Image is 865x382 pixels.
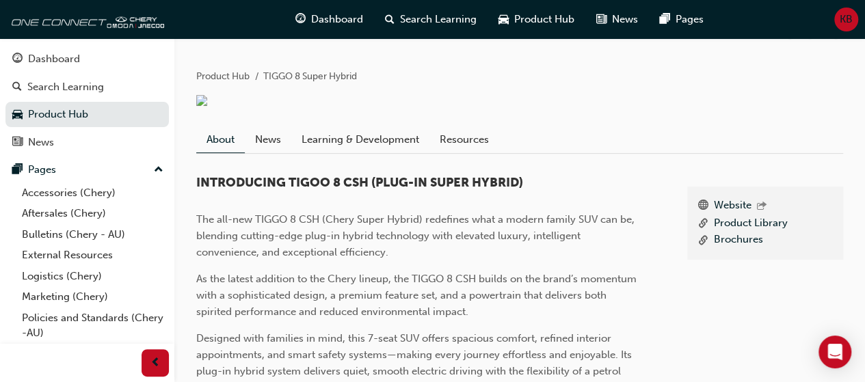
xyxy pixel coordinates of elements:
span: outbound-icon [757,201,767,213]
a: Dashboard [5,46,169,72]
button: Pages [5,157,169,182]
a: Product Hub [5,102,169,127]
span: Product Hub [514,12,574,27]
span: search-icon [385,11,395,28]
a: car-iconProduct Hub [488,5,585,33]
a: News [245,127,291,153]
span: The all-new TIGGO 8 CSH (Chery Super Hybrid) redefines what a modern family SUV can be, blending ... [196,213,637,258]
span: prev-icon [150,355,161,372]
span: link-icon [698,232,708,249]
a: pages-iconPages [649,5,715,33]
div: News [28,135,54,150]
a: News [5,130,169,155]
button: KB [834,8,858,31]
span: car-icon [12,109,23,121]
img: oneconnect [7,5,164,33]
span: News [612,12,638,27]
a: guage-iconDashboard [284,5,374,33]
span: Dashboard [311,12,363,27]
a: news-iconNews [585,5,649,33]
span: Pages [676,12,704,27]
a: Marketing (Chery) [16,286,169,308]
span: up-icon [154,161,163,179]
a: Aftersales (Chery) [16,203,169,224]
a: Accessories (Chery) [16,182,169,204]
div: Dashboard [28,51,80,67]
a: Policies and Standards (Chery -AU) [16,308,169,344]
a: Search Learning [5,74,169,100]
span: pages-icon [12,164,23,176]
span: As the latest addition to the Chery lineup, the TIGGO 8 CSH builds on the brand’s momentum with a... [196,273,639,318]
span: www-icon [698,197,708,215]
div: Pages [28,162,56,178]
div: Search Learning [27,79,104,95]
a: Bulletins (Chery - AU) [16,224,169,245]
span: link-icon [698,215,708,232]
a: Website [714,197,751,215]
span: news-icon [596,11,607,28]
a: Learning & Development [291,127,429,153]
a: Brochures [714,232,763,249]
span: Search Learning [400,12,477,27]
li: TIGGO 8 Super Hybrid [263,69,357,85]
a: Product Library [714,215,788,232]
span: INTRODUCING TIGOO 8 CSH (PLUG-IN SUPER HYBRID) [196,175,523,190]
span: KB [840,12,853,27]
span: search-icon [12,81,22,94]
img: 2db1d567-84ba-4215-a2f5-740f67719f95.png [196,95,207,106]
a: About [196,127,245,154]
a: search-iconSearch Learning [374,5,488,33]
span: guage-icon [12,53,23,66]
span: car-icon [498,11,509,28]
button: DashboardSearch LearningProduct HubNews [5,44,169,157]
div: Open Intercom Messenger [819,336,851,368]
a: External Resources [16,245,169,266]
a: Logistics (Chery) [16,266,169,287]
span: guage-icon [295,11,306,28]
span: pages-icon [660,11,670,28]
span: news-icon [12,137,23,149]
a: Resources [429,127,499,153]
a: Product Hub [196,70,250,82]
